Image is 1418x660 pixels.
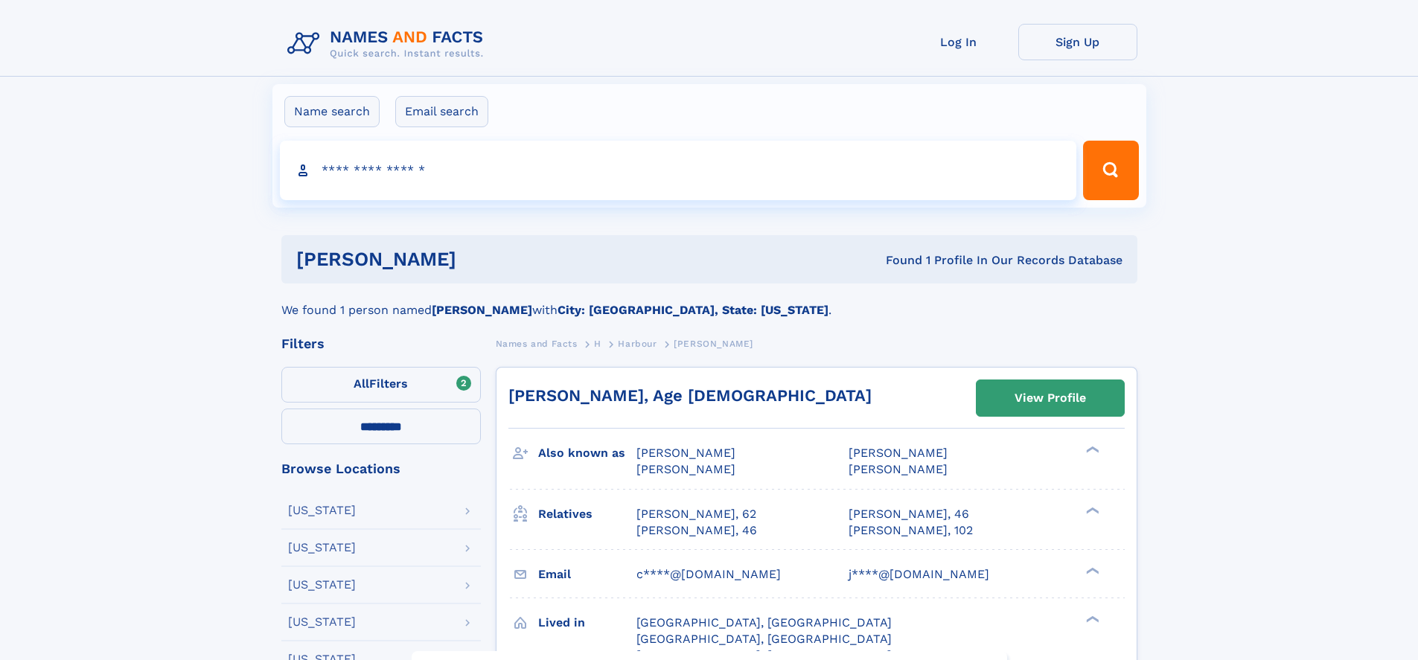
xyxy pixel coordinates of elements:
[1015,381,1086,415] div: View Profile
[671,252,1122,269] div: Found 1 Profile In Our Records Database
[1018,24,1137,60] a: Sign Up
[281,24,496,64] img: Logo Names and Facts
[594,339,601,349] span: H
[281,462,481,475] div: Browse Locations
[395,96,488,127] label: Email search
[618,339,657,349] span: Harbour
[288,616,356,628] div: [US_STATE]
[296,250,671,269] h1: [PERSON_NAME]
[288,579,356,591] div: [US_STATE]
[849,446,948,460] span: [PERSON_NAME]
[281,367,481,403] label: Filters
[508,386,872,405] a: [PERSON_NAME], Age [DEMOGRAPHIC_DATA]
[1083,141,1138,200] button: Search Button
[280,141,1077,200] input: search input
[636,506,756,522] a: [PERSON_NAME], 62
[1082,505,1100,515] div: ❯
[636,462,735,476] span: [PERSON_NAME]
[288,504,356,516] div: [US_STATE]
[538,610,636,635] h3: Lived in
[284,96,380,127] label: Name search
[594,334,601,353] a: H
[899,24,1018,60] a: Log In
[977,380,1124,416] a: View Profile
[281,337,481,350] div: Filters
[281,283,1137,319] div: We found 1 person named with .
[1082,566,1100,575] div: ❯
[558,303,828,317] b: City: [GEOGRAPHIC_DATA], State: [US_STATE]
[1082,614,1100,624] div: ❯
[538,502,636,527] h3: Relatives
[636,522,757,539] a: [PERSON_NAME], 46
[849,506,969,522] a: [PERSON_NAME], 46
[849,522,973,539] a: [PERSON_NAME], 102
[432,303,532,317] b: [PERSON_NAME]
[288,542,356,554] div: [US_STATE]
[538,562,636,587] h3: Email
[636,632,892,646] span: [GEOGRAPHIC_DATA], [GEOGRAPHIC_DATA]
[636,446,735,460] span: [PERSON_NAME]
[636,615,892,629] span: [GEOGRAPHIC_DATA], [GEOGRAPHIC_DATA]
[496,334,578,353] a: Names and Facts
[538,440,636,466] h3: Also known as
[674,339,753,349] span: [PERSON_NAME]
[354,377,369,391] span: All
[1082,445,1100,455] div: ❯
[618,334,657,353] a: Harbour
[849,462,948,476] span: [PERSON_NAME]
